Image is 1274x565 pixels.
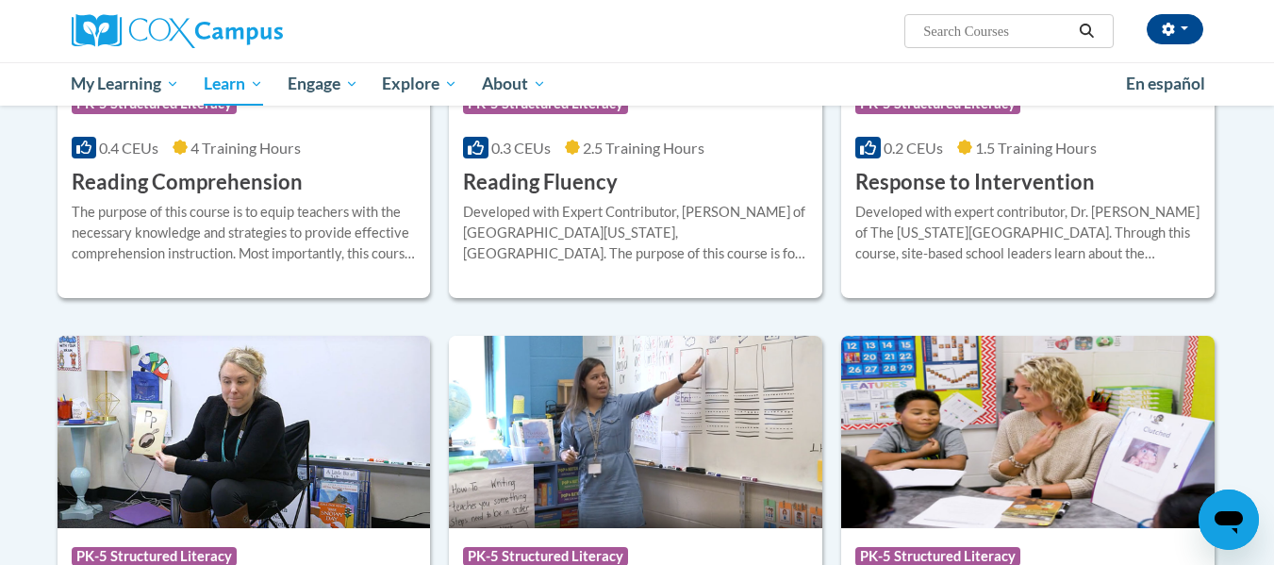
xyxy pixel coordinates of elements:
[71,73,179,95] span: My Learning
[921,20,1072,42] input: Search Courses
[59,62,192,106] a: My Learning
[288,73,358,95] span: Engage
[72,14,430,48] a: Cox Campus
[884,139,943,157] span: 0.2 CEUs
[855,202,1200,264] div: Developed with expert contributor, Dr. [PERSON_NAME] of The [US_STATE][GEOGRAPHIC_DATA]. Through ...
[204,73,263,95] span: Learn
[1072,20,1100,42] button: Search
[58,336,431,528] img: Course Logo
[72,202,417,264] div: The purpose of this course is to equip teachers with the necessary knowledge and strategies to pr...
[841,336,1215,528] img: Course Logo
[491,139,551,157] span: 0.3 CEUs
[72,14,283,48] img: Cox Campus
[72,168,303,197] h3: Reading Comprehension
[43,62,1232,106] div: Main menu
[191,62,275,106] a: Learn
[99,139,158,157] span: 0.4 CEUs
[1126,74,1205,93] span: En español
[855,168,1095,197] h3: Response to Intervention
[482,73,546,95] span: About
[975,139,1097,157] span: 1.5 Training Hours
[583,139,704,157] span: 2.5 Training Hours
[190,139,301,157] span: 4 Training Hours
[1199,490,1259,550] iframe: Button to launch messaging window
[463,168,618,197] h3: Reading Fluency
[1114,64,1217,104] a: En español
[1147,14,1203,44] button: Account Settings
[370,62,470,106] a: Explore
[449,336,822,528] img: Course Logo
[382,73,457,95] span: Explore
[275,62,371,106] a: Engage
[470,62,558,106] a: About
[463,202,808,264] div: Developed with Expert Contributor, [PERSON_NAME] of [GEOGRAPHIC_DATA][US_STATE], [GEOGRAPHIC_DATA...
